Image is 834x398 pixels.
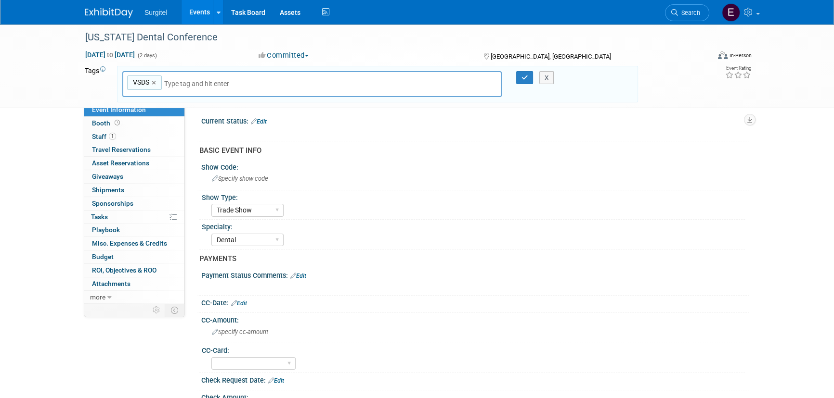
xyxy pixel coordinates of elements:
[84,103,184,116] a: Event Information
[490,53,611,60] span: [GEOGRAPHIC_DATA], [GEOGRAPHIC_DATA]
[92,173,123,180] span: Giveaways
[164,79,299,88] input: Type tag and hit enter
[82,29,695,46] div: [US_STATE] Dental Conference
[84,250,184,263] a: Budget
[91,213,108,221] span: Tasks
[202,190,745,202] div: Show Type:
[84,264,184,277] a: ROI, Objectives & ROO
[84,197,184,210] a: Sponsorships
[85,50,135,59] span: [DATE] [DATE]
[725,66,751,71] div: Event Rating
[212,175,268,182] span: Specify show code
[251,118,267,125] a: Edit
[85,8,133,18] img: ExhibitDay
[92,186,124,194] span: Shipments
[722,3,740,22] img: Event Coordinator
[84,157,184,170] a: Asset Reservations
[290,273,306,279] a: Edit
[199,254,742,264] div: PAYMENTS
[665,4,709,21] a: Search
[212,328,268,336] span: Specify cc-amount
[92,106,146,113] span: Event Information
[201,268,749,281] div: Payment Status Comments:
[109,133,116,140] span: 1
[92,280,130,287] span: Attachments
[131,77,149,87] span: VSDS
[202,220,745,232] div: Specialty:
[92,239,167,247] span: Misc. Expenses & Credits
[144,9,167,16] span: Surgitel
[84,237,184,250] a: Misc. Expenses & Credits
[201,296,749,308] div: CC-Date:
[199,146,742,156] div: BASIC EVENT INFO
[85,66,108,103] td: Tags
[652,50,752,64] div: Event Format
[718,51,728,59] img: Format-Inperson.png
[678,9,700,16] span: Search
[84,130,184,143] a: Staff1
[201,373,749,386] div: Check Request Date:
[539,71,554,85] button: X
[84,184,184,197] a: Shipments
[92,253,114,261] span: Budget
[165,304,185,316] td: Toggle Event Tabs
[201,160,749,172] div: Show Code:
[92,266,156,274] span: ROI, Objectives & ROO
[255,50,313,61] button: Committed
[268,377,284,384] a: Edit
[113,119,122,126] span: Booth not reserved yet
[105,51,115,59] span: to
[92,199,133,207] span: Sponsorships
[84,170,184,183] a: Giveaways
[201,313,749,325] div: CC-Amount:
[84,224,184,236] a: Playbook
[148,304,165,316] td: Personalize Event Tab Strip
[202,343,745,355] div: CC-Card:
[137,52,157,59] span: (2 days)
[201,114,749,126] div: Current Status:
[90,293,105,301] span: more
[92,159,149,167] span: Asset Reservations
[92,226,120,234] span: Playbook
[84,117,184,130] a: Booth
[84,211,184,224] a: Tasks
[152,77,158,88] a: ×
[92,133,116,140] span: Staff
[84,143,184,156] a: Travel Reservations
[729,52,752,59] div: In-Person
[84,291,184,304] a: more
[84,277,184,290] a: Attachments
[231,300,247,307] a: Edit
[92,146,151,153] span: Travel Reservations
[92,119,122,127] span: Booth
